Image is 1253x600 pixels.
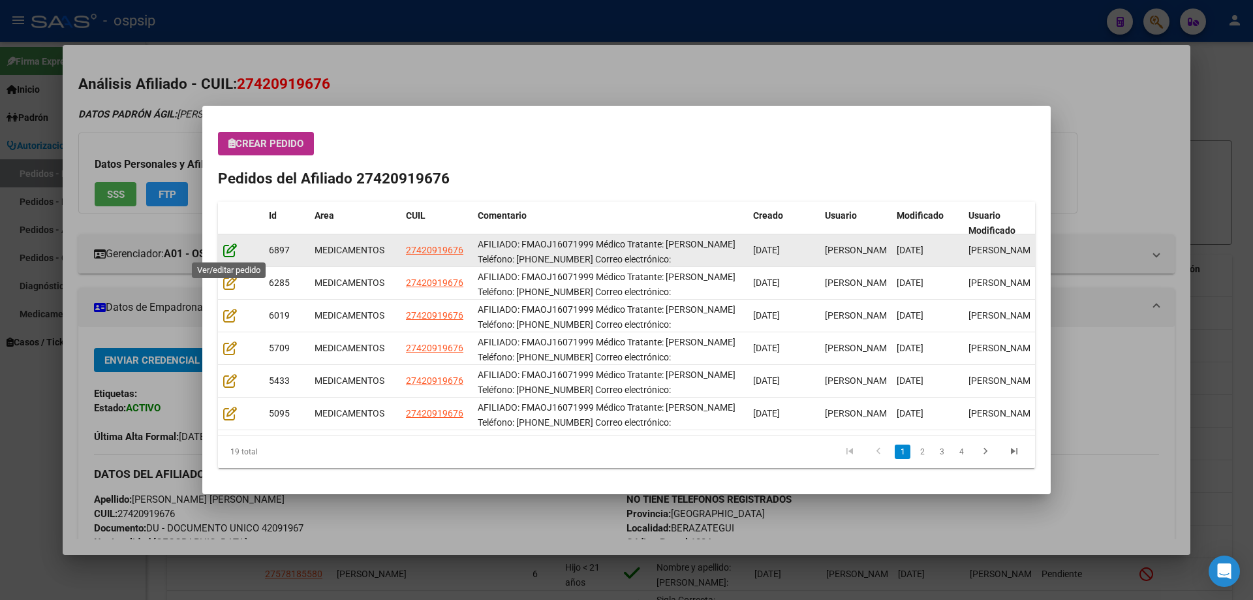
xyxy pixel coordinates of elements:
[406,245,463,255] span: 27420919676
[914,445,930,459] a: 2
[968,277,1038,288] span: [PERSON_NAME]
[315,408,384,418] span: MEDICAMENTOS
[406,277,463,288] span: 27420919676
[753,210,783,221] span: Creado
[753,375,780,386] span: [DATE]
[825,375,895,386] span: [PERSON_NAME]
[825,210,857,221] span: Usuario
[478,272,735,326] span: AFILIADO: FMAOJ16071999 Médico Tratante: RICCO Teléfono: 15-2603-4457 Correo electrónico: milagro...
[866,445,891,459] a: go to previous page
[478,402,735,443] span: AFILIADO: FMAOJ16071999 Médico Tratante: RICCO Teléfono: 15-2603-4457 Correo electrónico: milagro...
[748,202,820,245] datatable-header-cell: Creado
[968,343,1038,353] span: [PERSON_NAME]
[825,343,895,353] span: [PERSON_NAME]
[478,304,735,359] span: AFILIADO: FMAOJ16071999 Médico Tratante: RICCO Teléfono: 15-2603-4457 Correo electrónico: milagro...
[897,375,923,386] span: [DATE]
[478,370,735,410] span: AFILIADO: FMAOJ16071999 Médico Tratante: RICCO Teléfono: 15-2603-4457 Correo electrónico: milagro...
[968,310,1038,321] span: [PERSON_NAME]
[912,441,932,463] li: page 2
[406,375,463,386] span: 27420919676
[893,441,912,463] li: page 1
[820,202,891,245] datatable-header-cell: Usuario
[269,343,290,353] span: 5709
[825,310,895,321] span: [PERSON_NAME]
[406,210,425,221] span: CUIL
[753,310,780,321] span: [DATE]
[315,210,334,221] span: Area
[895,445,910,459] a: 1
[269,210,277,221] span: Id
[478,337,735,377] span: AFILIADO: FMAOJ16071999 Médico Tratante: RICCO Teléfono: 15-2603-4457 Correo electrónico: milagro...
[406,310,463,321] span: 27420919676
[825,277,895,288] span: [PERSON_NAME]
[973,445,998,459] a: go to next page
[968,245,1038,255] span: [PERSON_NAME]
[315,310,384,321] span: MEDICAMENTOS
[753,245,780,255] span: [DATE]
[968,210,1015,236] span: Usuario Modificado
[1209,556,1240,587] div: Open Intercom Messenger
[228,138,303,150] span: Crear Pedido
[406,343,463,353] span: 27420919676
[406,408,463,418] span: 27420919676
[309,202,401,245] datatable-header-cell: Area
[218,132,314,155] button: Crear Pedido
[891,202,963,245] datatable-header-cell: Modificado
[951,441,971,463] li: page 4
[269,310,290,321] span: 6019
[753,343,780,353] span: [DATE]
[264,202,309,245] datatable-header-cell: Id
[269,408,290,418] span: 5095
[478,239,735,294] span: AFILIADO: FMAOJ16071999 Médico Tratante: RICCO Teléfono: 15-2603-4457 Correo electrónico: milagro...
[269,375,290,386] span: 5433
[968,408,1038,418] span: [PERSON_NAME]
[218,168,1035,190] h2: Pedidos del Afiliado 27420919676
[932,441,951,463] li: page 3
[401,202,472,245] datatable-header-cell: CUIL
[963,202,1035,245] datatable-header-cell: Usuario Modificado
[1002,445,1027,459] a: go to last page
[315,277,384,288] span: MEDICAMENTOS
[968,375,1038,386] span: [PERSON_NAME]
[753,277,780,288] span: [DATE]
[897,408,923,418] span: [DATE]
[953,445,969,459] a: 4
[934,445,950,459] a: 3
[315,245,384,255] span: MEDICAMENTOS
[472,202,748,245] datatable-header-cell: Comentario
[825,245,895,255] span: [PERSON_NAME]
[315,343,384,353] span: MEDICAMENTOS
[269,245,290,255] span: 6897
[897,310,923,321] span: [DATE]
[315,375,384,386] span: MEDICAMENTOS
[269,277,290,288] span: 6285
[753,408,780,418] span: [DATE]
[837,445,862,459] a: go to first page
[897,245,923,255] span: [DATE]
[825,408,895,418] span: [PERSON_NAME]
[897,343,923,353] span: [DATE]
[218,435,379,468] div: 19 total
[897,210,944,221] span: Modificado
[478,210,527,221] span: Comentario
[897,277,923,288] span: [DATE]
